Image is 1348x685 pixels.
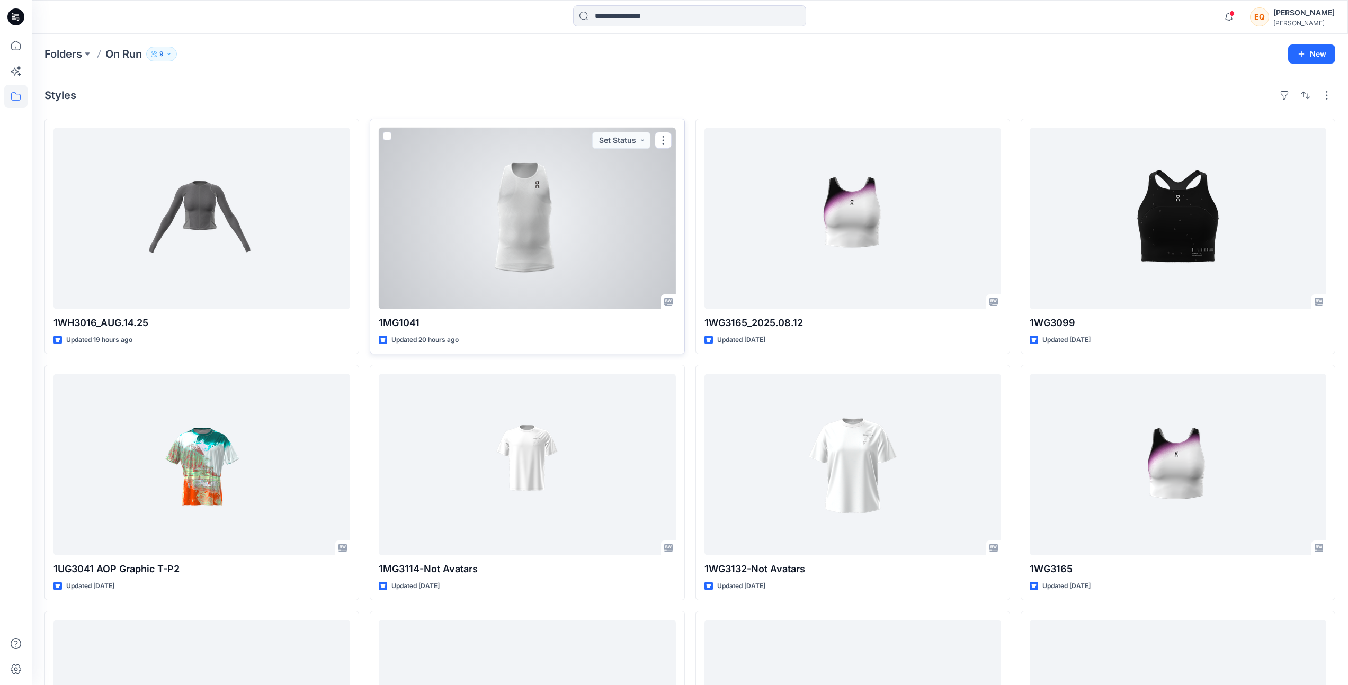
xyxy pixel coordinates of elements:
p: Updated [DATE] [1042,581,1091,592]
p: Updated [DATE] [391,581,440,592]
p: 1MG3114-Not Avatars [379,562,675,576]
p: Updated 19 hours ago [66,335,132,346]
p: Updated [DATE] [1042,335,1091,346]
a: 1WG3165_2025.08.12 [704,128,1001,309]
a: 1WG3099 [1030,128,1326,309]
div: [PERSON_NAME] [1273,19,1335,27]
p: On Run [105,47,142,61]
h4: Styles [44,89,76,102]
p: Updated [DATE] [717,335,765,346]
a: 1WH3016_AUG.14.25 [53,128,350,309]
a: 1MG3114-Not Avatars [379,374,675,555]
div: EQ [1250,7,1269,26]
a: 1WG3132-Not Avatars [704,374,1001,555]
a: 1WG3165 [1030,374,1326,555]
p: Updated [DATE] [717,581,765,592]
div: [PERSON_NAME] [1273,6,1335,19]
p: 1WG3165 [1030,562,1326,576]
p: 1WG3132-Not Avatars [704,562,1001,576]
p: 1WG3165_2025.08.12 [704,316,1001,330]
a: Folders [44,47,82,61]
p: 1UG3041 AOP Graphic T-P2 [53,562,350,576]
p: 1MG1041 [379,316,675,330]
p: Updated 20 hours ago [391,335,459,346]
p: 1WG3099 [1030,316,1326,330]
p: 9 [159,48,164,60]
button: 9 [146,47,177,61]
button: New [1288,44,1335,64]
p: 1WH3016_AUG.14.25 [53,316,350,330]
a: 1UG3041 AOP Graphic T-P2 [53,374,350,555]
a: 1MG1041 [379,128,675,309]
p: Updated [DATE] [66,581,114,592]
